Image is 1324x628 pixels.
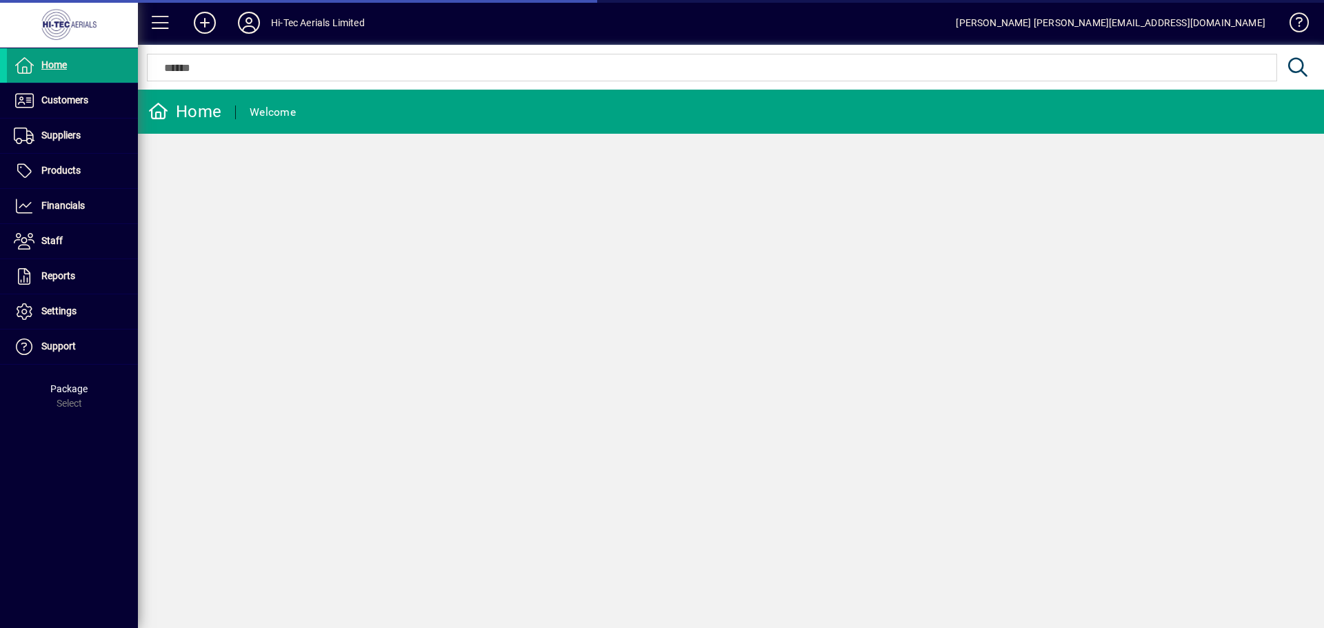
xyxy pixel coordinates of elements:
a: Suppliers [7,119,138,153]
span: Financials [41,200,85,211]
span: Customers [41,94,88,105]
span: Settings [41,305,77,316]
div: Welcome [250,101,296,123]
a: Support [7,330,138,364]
div: Hi-Tec Aerials Limited [271,12,365,34]
span: Support [41,341,76,352]
span: Suppliers [41,130,81,141]
a: Customers [7,83,138,118]
span: Package [50,383,88,394]
a: Reports [7,259,138,294]
a: Knowledge Base [1279,3,1307,48]
a: Products [7,154,138,188]
button: Add [183,10,227,35]
a: Financials [7,189,138,223]
a: Settings [7,294,138,329]
span: Staff [41,235,63,246]
button: Profile [227,10,271,35]
span: Reports [41,270,75,281]
span: Products [41,165,81,176]
div: [PERSON_NAME] [PERSON_NAME][EMAIL_ADDRESS][DOMAIN_NAME] [956,12,1265,34]
a: Staff [7,224,138,259]
div: Home [148,101,221,123]
span: Home [41,59,67,70]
